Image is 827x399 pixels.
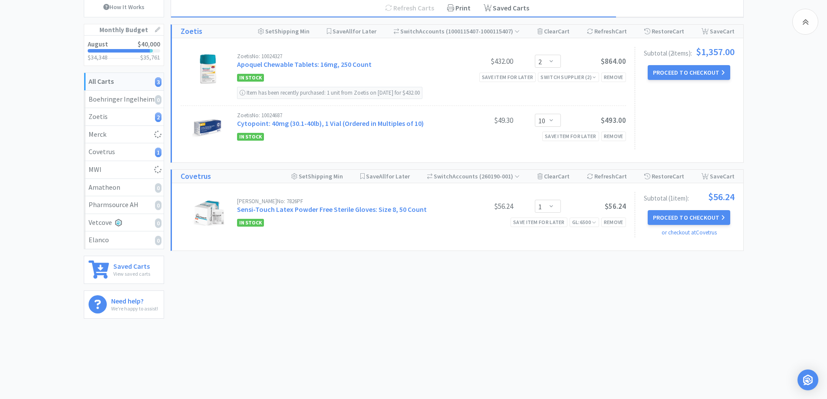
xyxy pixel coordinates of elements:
[89,182,159,193] div: Amatheon
[702,25,735,38] div: Save
[601,56,626,66] span: $864.00
[140,54,160,60] h3: $
[797,369,818,390] div: Open Intercom Messenger
[84,91,164,109] a: Boehringer Ingelheim0
[89,94,159,105] div: Boehringer Ingelheim
[291,170,343,183] div: Shipping Min
[237,219,264,227] span: In Stock
[587,25,627,38] div: Refresh
[723,27,735,35] span: Cart
[537,170,570,183] div: Clear
[113,261,150,270] h6: Saved Carts
[237,74,264,82] span: In Stock
[605,201,626,211] span: $56.24
[89,77,114,86] strong: All Carts
[84,231,164,249] a: Elanco0
[615,27,627,35] span: Cart
[155,218,161,228] i: 0
[511,218,567,227] div: Save item for later
[644,25,684,38] div: Restore
[258,25,310,38] div: Shipping Min
[155,236,161,245] i: 0
[111,295,158,304] h6: Need help?
[84,73,164,91] a: All Carts3
[702,170,735,183] div: Save
[84,36,164,66] a: August$40,000$34,348$35,761
[708,192,735,201] span: $56.24
[237,119,424,128] a: Cytopoint: 40mg (30.1-40lb), 1 Vial (Ordered in Multiples of 10)
[601,218,626,227] div: Remove
[84,196,164,214] a: Pharmsource AH0
[192,112,223,143] img: d68059bb95f34f6ca8f79a017dff92f3_527055.jpeg
[111,304,158,313] p: We're happy to assist!
[237,53,448,59] div: Zoetis No: 10024327
[434,172,452,180] span: Switch
[89,146,159,158] div: Covetrus
[366,172,410,180] span: Save for Later
[89,217,159,228] div: Vetcove
[237,60,372,69] a: Apoquel Chewable Tablets: 16mg, 250 Count
[648,210,730,225] button: Proceed to Checkout
[394,25,520,38] div: Accounts
[84,256,164,284] a: Saved CartsView saved carts
[181,25,202,38] a: Zoetis
[448,201,513,211] div: $56.24
[672,27,684,35] span: Cart
[662,229,717,236] a: or checkout at Covetrus
[615,172,627,180] span: Cart
[427,170,520,183] div: Accounts
[696,47,735,56] span: $1,357.00
[84,143,164,161] a: Covetrus1
[192,53,223,84] img: fc146469712d45738f4d6797b6cd308c_598477.png
[644,47,735,56] div: Subtotal ( 2 item s ):
[333,27,376,35] span: Save for Later
[84,179,164,197] a: Amatheon0
[346,27,353,35] span: All
[601,115,626,125] span: $493.00
[155,201,161,210] i: 0
[448,56,513,66] div: $432.00
[181,170,211,183] a: Covetrus
[237,205,427,214] a: Sensi-Touch Latex Powder Free Sterile Gloves: Size 8, 50 Count
[89,234,159,246] div: Elanco
[138,40,160,48] span: $40,000
[89,129,159,140] div: Merck
[237,112,448,118] div: Zoetis No: 10024687
[237,87,422,99] div: Item has been recently purchased: 1 unit from Zoetis on [DATE] for $432.00
[237,198,448,204] div: [PERSON_NAME] No: 7826PF
[558,172,570,180] span: Cart
[299,172,308,180] span: Set
[113,270,150,278] p: View saved carts
[84,24,164,36] h1: Monthly Budget
[648,65,730,80] button: Proceed to Checkout
[478,172,520,180] span: ( 260190-001 )
[572,219,596,225] span: GL: 6500
[89,199,159,211] div: Pharmsource AH
[540,73,596,81] div: Switch Supplier ( 2 )
[155,95,161,105] i: 0
[155,77,161,87] i: 3
[84,108,164,126] a: Zoetis2
[448,115,513,125] div: $49.30
[445,27,520,35] span: ( 1000115407-1000115407 )
[537,25,570,38] div: Clear
[155,183,161,193] i: 0
[155,148,161,157] i: 1
[265,27,274,35] span: Set
[89,111,159,122] div: Zoetis
[84,214,164,232] a: Vetcove0
[723,172,735,180] span: Cart
[672,172,684,180] span: Cart
[143,53,160,61] span: 35,761
[237,133,264,141] span: In Stock
[644,170,684,183] div: Restore
[542,132,599,141] div: Save item for later
[84,161,164,179] a: MWI
[479,73,536,82] div: Save item for later
[89,164,159,175] div: MWI
[601,73,626,82] div: Remove
[379,172,386,180] span: All
[155,112,161,122] i: 2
